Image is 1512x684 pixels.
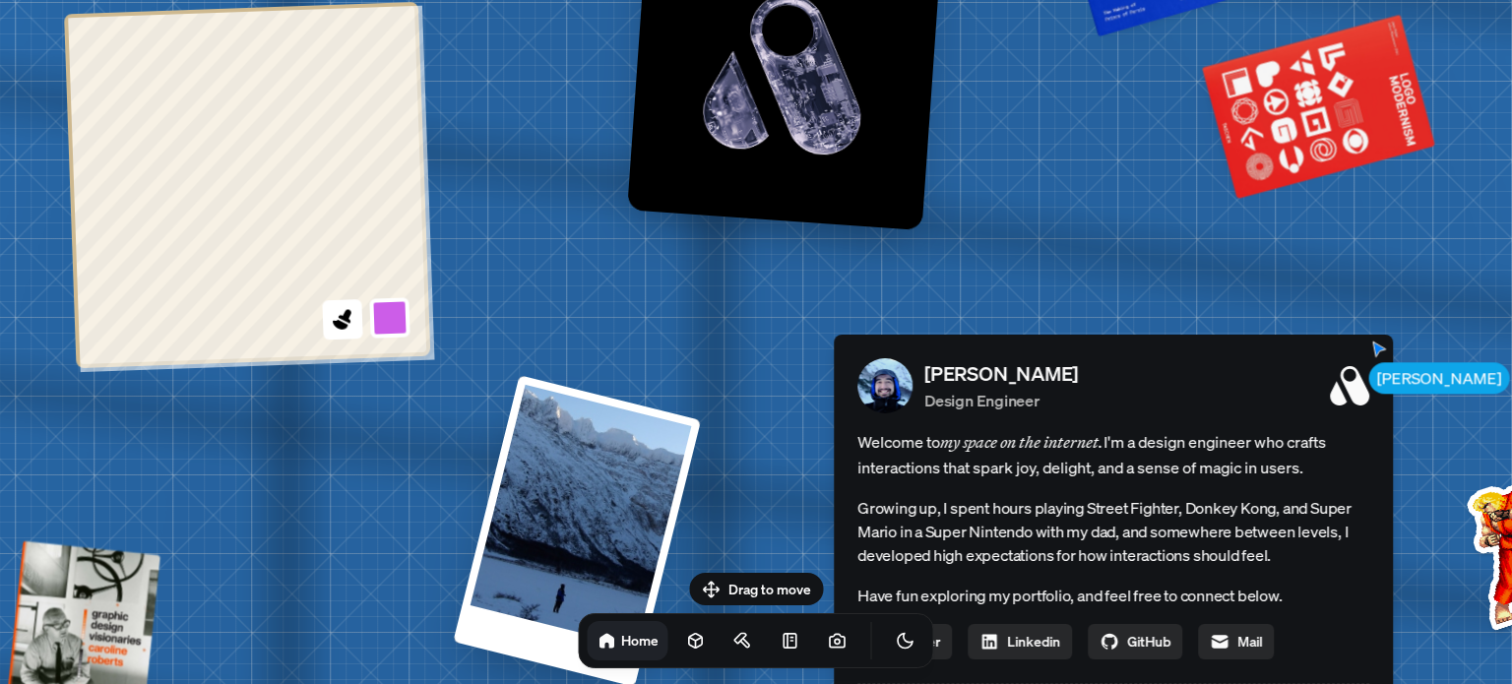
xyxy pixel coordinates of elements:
p: Have fun exploring my portfolio, and feel free to connect below. [857,583,1369,608]
span: Welcome to I'm a design engineer who crafts interactions that spark joy, delight, and a sense of ... [857,429,1369,480]
a: Linkedin [968,624,1072,659]
a: GitHub [1088,624,1182,659]
a: Home [588,621,668,660]
a: Mail [1198,624,1274,659]
button: Toggle Theme [886,621,925,660]
p: Growing up, I spent hours playing Street Fighter, Donkey Kong, and Super Mario in a Super Nintend... [857,496,1369,567]
h1: Home [621,631,659,650]
img: Profile Picture [857,358,913,413]
p: Design Engineer [924,389,1078,412]
span: Linkedin [1007,631,1060,652]
a: Twitter [857,624,952,659]
span: GitHub [1127,631,1170,652]
p: [PERSON_NAME] [924,359,1078,389]
em: my space on the internet. [940,432,1103,452]
span: Mail [1237,631,1262,652]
